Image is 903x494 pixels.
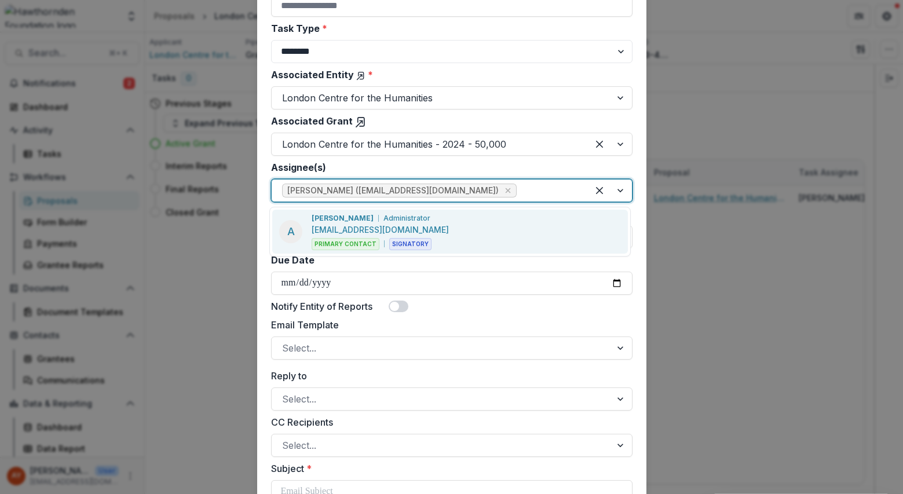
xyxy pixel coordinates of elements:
[271,462,626,475] label: Subject
[271,160,626,174] label: Assignee(s)
[312,224,449,236] p: [EMAIL_ADDRESS][DOMAIN_NAME]
[287,224,295,239] p: A
[271,68,626,82] label: Associated Entity
[590,181,609,200] div: Clear selected options
[271,253,315,267] label: Due Date
[502,185,514,196] div: Remove Richard Sennett (rs7@nyu.edu)
[287,186,499,196] span: [PERSON_NAME] ([EMAIL_ADDRESS][DOMAIN_NAME])
[590,135,609,153] div: Clear selected options
[271,299,372,313] label: Notify Entity of Reports
[271,369,626,383] label: Reply to
[312,238,379,250] span: Primary Contact
[271,318,626,332] label: Email Template
[312,213,374,224] p: [PERSON_NAME]
[271,114,626,128] label: Associated Grant
[383,213,430,224] p: Administrator
[389,238,432,250] span: Signatory
[271,415,626,429] label: CC Recipients
[271,21,626,35] label: Task Type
